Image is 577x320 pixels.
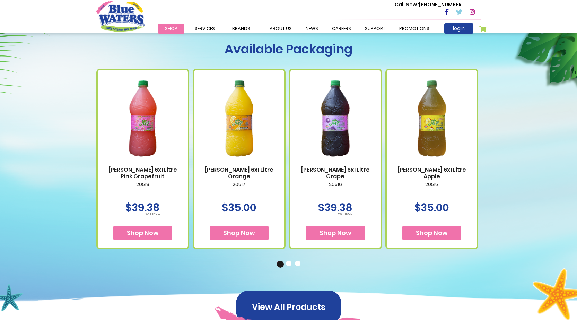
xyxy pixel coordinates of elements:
[105,71,181,166] img: BW Juse 6x1 Litre Pink Grapefruit
[222,200,256,215] span: $35.00
[392,24,436,34] a: Promotions
[297,71,374,166] img: BW Juse 6x1 Litre Grape
[105,182,181,196] p: 20518
[299,24,325,34] a: News
[277,261,284,268] button: 1 of 3
[394,182,470,196] p: 20515
[96,1,145,32] a: store logo
[263,24,299,34] a: about us
[201,182,277,196] p: 20517
[325,24,358,34] a: careers
[395,1,419,8] span: Call Now :
[320,228,351,237] span: Shop Now
[232,25,250,32] span: Brands
[358,24,392,34] a: support
[318,200,352,215] span: $39.38
[201,166,277,180] a: [PERSON_NAME] 6x1 Litre Orange
[297,166,374,180] a: [PERSON_NAME] 6x1 Litre Grape
[210,226,269,240] button: Shop Now
[195,25,215,32] span: Services
[306,226,365,240] button: Shop Now
[165,25,177,32] span: Shop
[105,166,181,180] a: [PERSON_NAME] 6x1 Litre Pink Grapefruit
[394,71,470,166] img: BW Juse 6x1 Litre Apple
[125,200,160,215] span: $39.38
[395,1,464,8] p: [PHONE_NUMBER]
[414,200,449,215] span: $35.00
[394,166,470,180] a: [PERSON_NAME] 6x1 Litre Apple
[402,226,461,240] button: Shop Now
[113,226,172,240] button: Shop Now
[96,42,481,57] h1: Available Packaging
[127,228,159,237] span: Shop Now
[286,261,293,268] button: 2 of 3
[223,228,255,237] span: Shop Now
[201,71,277,166] img: BW Juse 6x1 Litre Orange
[236,303,341,311] a: View All Products
[416,228,448,237] span: Shop Now
[295,261,302,268] button: 3 of 3
[444,23,473,34] a: login
[297,182,374,196] p: 20516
